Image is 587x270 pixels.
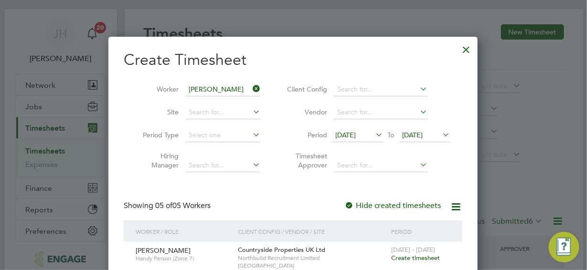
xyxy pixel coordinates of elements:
[389,220,453,242] div: Period
[335,131,356,139] span: [DATE]
[136,85,179,93] label: Worker
[155,201,211,210] span: 05 Workers
[284,131,327,139] label: Period
[235,220,389,242] div: Client Config / Vendor / Site
[549,232,579,262] button: Engage Resource Center
[185,83,260,96] input: Search for...
[133,220,235,242] div: Worker / Role
[334,159,428,172] input: Search for...
[284,152,327,169] label: Timesheet Approver
[124,50,462,70] h2: Create Timesheet
[238,254,386,262] span: Northbuild Recruitment Limited
[284,85,327,93] label: Client Config
[136,108,179,116] label: Site
[155,201,172,210] span: 05 of
[238,246,325,254] span: Countryside Properties UK Ltd
[185,159,260,172] input: Search for...
[124,201,213,211] div: Showing
[284,108,327,116] label: Vendor
[391,254,440,262] span: Create timesheet
[334,83,428,96] input: Search for...
[136,255,231,262] span: Handy Person (Zone 7)
[334,106,428,119] input: Search for...
[136,246,191,255] span: [PERSON_NAME]
[136,152,179,169] label: Hiring Manager
[385,129,397,141] span: To
[136,131,179,139] label: Period Type
[403,131,423,139] span: [DATE]
[391,246,435,254] span: [DATE] - [DATE]
[344,201,441,210] label: Hide created timesheets
[238,262,386,270] span: [GEOGRAPHIC_DATA]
